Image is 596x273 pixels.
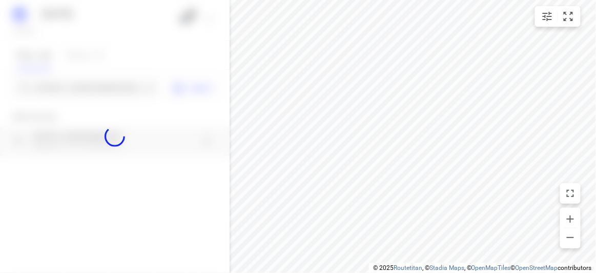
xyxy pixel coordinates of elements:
[394,264,422,271] a: Routetitan
[537,6,558,27] button: Map settings
[558,6,579,27] button: Fit zoom
[429,264,464,271] a: Stadia Maps
[535,6,581,27] div: small contained button group
[373,264,592,271] li: © 2025 , © , © © contributors
[471,264,511,271] a: OpenMapTiles
[516,264,558,271] a: OpenStreetMap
